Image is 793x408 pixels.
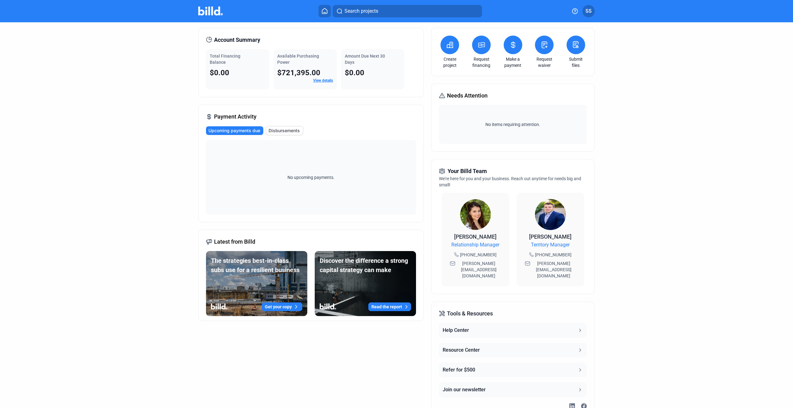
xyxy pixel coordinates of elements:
[345,68,364,77] span: $0.00
[447,309,493,318] span: Tools & Resources
[320,256,411,275] div: Discover the difference a strong capital strategy can make
[333,5,482,17] button: Search projects
[439,56,461,68] a: Create project
[198,7,223,15] img: Billd Company Logo
[214,237,255,246] span: Latest from Billd
[457,260,501,279] span: [PERSON_NAME][EMAIL_ADDRESS][DOMAIN_NAME]
[502,56,524,68] a: Make a payment
[454,233,497,240] span: [PERSON_NAME]
[208,128,260,134] span: Upcoming payments due
[448,167,487,176] span: Your Billd Team
[210,54,240,65] span: Total Financing Balance
[283,174,339,180] span: No upcoming payments.
[447,91,488,100] span: Needs Attention
[439,323,586,338] button: Help Center
[439,343,586,358] button: Resource Center
[266,126,303,135] button: Disbursements
[531,241,570,249] span: Territory Manager
[214,36,260,44] span: Account Summary
[460,199,491,230] img: Relationship Manager
[269,128,300,134] span: Disbursements
[211,256,302,275] div: The strategies best-in-class subs use for a resilient business
[443,327,469,334] div: Help Center
[262,302,302,311] button: Get your copy
[214,112,256,121] span: Payment Activity
[533,56,555,68] a: Request waiver
[439,382,586,397] button: Join our newsletter
[210,68,229,77] span: $0.00
[443,346,480,354] div: Resource Center
[460,252,497,258] span: [PHONE_NUMBER]
[535,199,566,230] img: Territory Manager
[439,176,581,187] span: We're here for you and your business. Reach out anytime for needs big and small!
[451,241,499,249] span: Relationship Manager
[565,56,587,68] a: Submit files
[443,386,486,393] div: Join our newsletter
[585,7,592,15] span: SS
[441,121,584,128] span: No items requiring attention.
[532,260,576,279] span: [PERSON_NAME][EMAIL_ADDRESS][DOMAIN_NAME]
[368,302,411,311] button: Read the report
[344,7,378,15] span: Search projects
[443,366,475,374] div: Refer for $500
[313,78,333,83] a: View details
[582,5,595,17] button: SS
[277,68,320,77] span: $721,395.00
[535,252,572,258] span: [PHONE_NUMBER]
[277,54,319,65] span: Available Purchasing Power
[439,362,586,377] button: Refer for $500
[471,56,492,68] a: Request financing
[206,126,263,135] button: Upcoming payments due
[345,54,385,65] span: Amount Due Next 30 Days
[529,233,572,240] span: [PERSON_NAME]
